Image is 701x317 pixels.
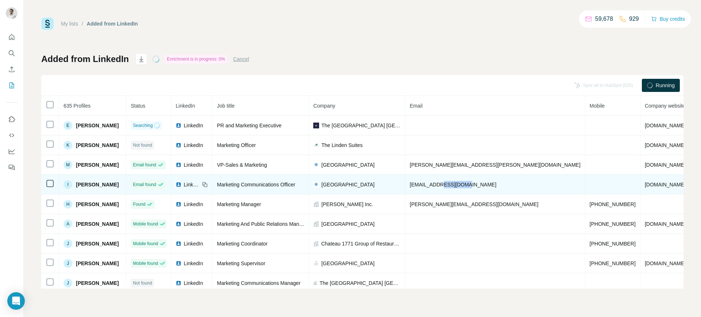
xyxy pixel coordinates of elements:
[76,122,119,129] span: [PERSON_NAME]
[64,180,72,189] div: I
[319,279,401,287] span: The [GEOGRAPHIC_DATA] [GEOGRAPHIC_DATA]
[590,103,605,109] span: Mobile
[595,15,613,23] p: 59,678
[184,181,200,188] span: LinkedIn
[410,162,581,168] span: [PERSON_NAME][EMAIL_ADDRESS][PERSON_NAME][DOMAIN_NAME]
[217,201,261,207] span: Marketing Manager
[184,220,203,228] span: LinkedIn
[6,47,18,60] button: Search
[184,161,203,169] span: LinkedIn
[165,55,227,63] div: Enrichment is in progress: 0%
[133,142,152,148] span: Not found
[176,201,181,207] img: LinkedIn logo
[176,260,181,266] img: LinkedIn logo
[184,142,203,149] span: LinkedIn
[6,7,18,19] img: Avatar
[133,260,158,267] span: Mobile found
[313,260,319,266] img: company-logo
[313,182,319,188] img: company-logo
[133,221,158,227] span: Mobile found
[656,82,675,89] span: Running
[133,162,156,168] span: Email found
[76,240,119,247] span: [PERSON_NAME]
[64,161,72,169] div: M
[590,241,636,247] span: [PHONE_NUMBER]
[176,241,181,247] img: LinkedIn logo
[410,201,538,207] span: [PERSON_NAME][EMAIL_ADDRESS][DOMAIN_NAME]
[321,240,401,247] span: Chateau 1771 Group of Restaurants
[629,15,639,23] p: 929
[590,221,636,227] span: [PHONE_NUMBER]
[321,161,375,169] span: [GEOGRAPHIC_DATA]
[410,103,422,109] span: Email
[133,201,145,208] span: Found
[645,123,686,128] span: [DOMAIN_NAME]
[184,279,203,287] span: LinkedIn
[41,53,129,65] h1: Added from LinkedIn
[321,220,375,228] span: [GEOGRAPHIC_DATA]
[41,18,54,30] img: Surfe Logo
[64,239,72,248] div: J
[64,121,72,130] div: E
[6,145,18,158] button: Dashboard
[176,280,181,286] img: LinkedIn logo
[590,201,636,207] span: [PHONE_NUMBER]
[82,20,83,27] li: /
[313,162,319,168] img: company-logo
[313,142,319,148] img: company-logo
[217,221,309,227] span: Marketing And Public Relations Manager
[176,142,181,148] img: LinkedIn logo
[651,14,685,24] button: Buy credits
[133,181,156,188] span: Email found
[321,181,375,188] span: [GEOGRAPHIC_DATA]
[64,141,72,150] div: K
[133,280,152,286] span: Not found
[6,113,18,126] button: Use Surfe on LinkedIn
[321,201,373,208] span: [PERSON_NAME] Inc.
[645,142,686,148] span: [DOMAIN_NAME]
[76,181,119,188] span: [PERSON_NAME]
[321,122,401,129] span: The [GEOGRAPHIC_DATA] [GEOGRAPHIC_DATA]
[217,260,265,266] span: Marketing Supervisor
[76,279,119,287] span: [PERSON_NAME]
[184,260,203,267] span: LinkedIn
[6,63,18,76] button: Enrich CSV
[321,142,363,149] span: The Linden Suites
[176,182,181,188] img: LinkedIn logo
[645,260,686,266] span: [DOMAIN_NAME]
[217,142,256,148] span: Marketing Officer
[217,182,295,188] span: Marketing Communications Officer
[6,31,18,44] button: Quick start
[6,129,18,142] button: Use Surfe API
[6,161,18,174] button: Feedback
[217,123,281,128] span: PR and Marketing Executive
[133,122,153,129] span: Searching
[87,20,138,27] div: Added from LinkedIn
[217,280,300,286] span: Marketing Communications Manager
[6,79,18,92] button: My lists
[133,240,158,247] span: Mobile found
[76,260,119,267] span: [PERSON_NAME]
[645,103,685,109] span: Company website
[64,220,72,228] div: A
[64,259,72,268] div: J
[184,201,203,208] span: LinkedIn
[645,221,686,227] span: [DOMAIN_NAME]
[64,103,91,109] span: 635 Profiles
[313,103,335,109] span: Company
[321,260,375,267] span: [GEOGRAPHIC_DATA]
[217,103,234,109] span: Job title
[176,123,181,128] img: LinkedIn logo
[64,279,72,287] div: J
[313,123,319,128] img: company-logo
[645,162,686,168] span: [DOMAIN_NAME]
[176,162,181,168] img: LinkedIn logo
[410,182,496,188] span: [EMAIL_ADDRESS][DOMAIN_NAME]
[131,103,145,109] span: Status
[76,142,119,149] span: [PERSON_NAME]
[645,182,686,188] span: [DOMAIN_NAME]
[76,161,119,169] span: [PERSON_NAME]
[233,55,249,63] button: Cancel
[184,122,203,129] span: LinkedIn
[176,103,195,109] span: LinkedIn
